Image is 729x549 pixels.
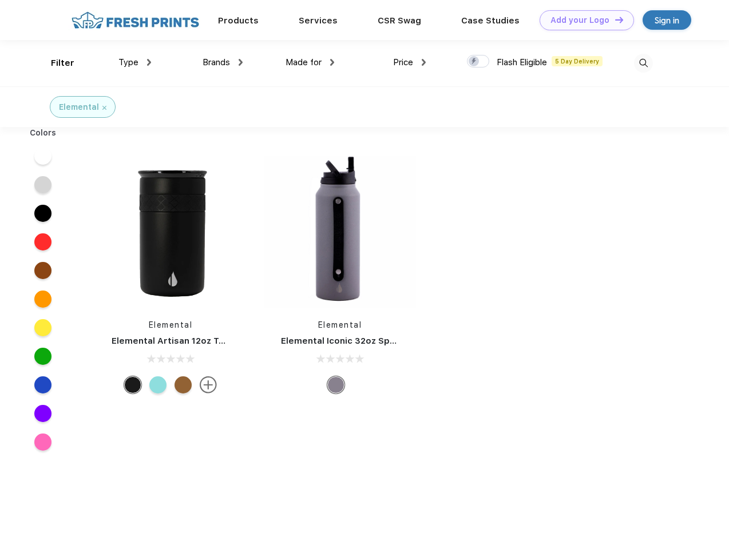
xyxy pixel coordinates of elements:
[21,127,65,139] div: Colors
[102,106,106,110] img: filter_cancel.svg
[51,57,74,70] div: Filter
[124,376,141,393] div: Matte Black
[200,376,217,393] img: more.svg
[264,156,416,308] img: func=resize&h=266
[149,320,193,329] a: Elemental
[112,336,249,346] a: Elemental Artisan 12oz Tumbler
[327,376,344,393] div: Graphite
[175,376,192,393] div: Teak Wood
[147,59,151,66] img: dropdown.png
[149,376,167,393] div: Robin's Egg
[281,336,462,346] a: Elemental Iconic 32oz Sport Water Bottle
[203,57,230,67] span: Brands
[318,320,362,329] a: Elemental
[239,59,243,66] img: dropdown.png
[655,14,679,27] div: Sign in
[378,15,421,26] a: CSR Swag
[552,56,603,66] span: 5 Day Delivery
[634,54,653,73] img: desktop_search.svg
[643,10,691,30] a: Sign in
[59,101,99,113] div: Elemental
[615,17,623,23] img: DT
[68,10,203,30] img: fo%20logo%202.webp
[497,57,547,67] span: Flash Eligible
[118,57,138,67] span: Type
[550,15,609,25] div: Add your Logo
[286,57,322,67] span: Made for
[330,59,334,66] img: dropdown.png
[393,57,413,67] span: Price
[422,59,426,66] img: dropdown.png
[94,156,247,308] img: func=resize&h=266
[218,15,259,26] a: Products
[299,15,338,26] a: Services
